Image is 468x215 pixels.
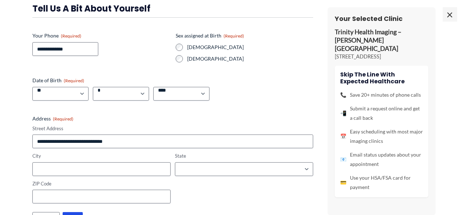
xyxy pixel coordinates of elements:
[340,173,423,192] li: Use your HSA/FSA card for payment
[335,28,428,53] p: Trinity Health Imaging – [PERSON_NAME][GEOGRAPHIC_DATA]
[335,14,428,23] h3: Your Selected Clinic
[340,90,423,100] li: Save 20+ minutes of phone calls
[32,125,313,132] label: Street Address
[340,127,423,146] li: Easy scheduling with most major imaging clinics
[340,132,346,141] span: 📅
[340,150,423,169] li: Email status updates about your appointment
[175,153,313,159] label: State
[443,7,457,22] span: ×
[340,90,346,100] span: 📞
[64,78,84,83] span: (Required)
[224,33,244,39] span: (Required)
[32,77,84,84] legend: Date of Birth
[187,44,313,51] label: [DEMOGRAPHIC_DATA]
[340,155,346,164] span: 📧
[32,115,73,122] legend: Address
[61,33,81,39] span: (Required)
[340,71,423,85] h4: Skip the line with Expected Healthcare
[176,32,244,39] legend: Sex assigned at Birth
[32,32,170,39] label: Your Phone
[187,55,313,62] label: [DEMOGRAPHIC_DATA]
[340,109,346,118] span: 📲
[53,116,73,122] span: (Required)
[32,153,171,159] label: City
[335,53,428,60] p: [STREET_ADDRESS]
[340,104,423,123] li: Submit a request online and get a call back
[340,178,346,187] span: 💳
[32,3,313,14] h3: Tell us a bit about yourself
[32,180,171,187] label: ZIP Code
